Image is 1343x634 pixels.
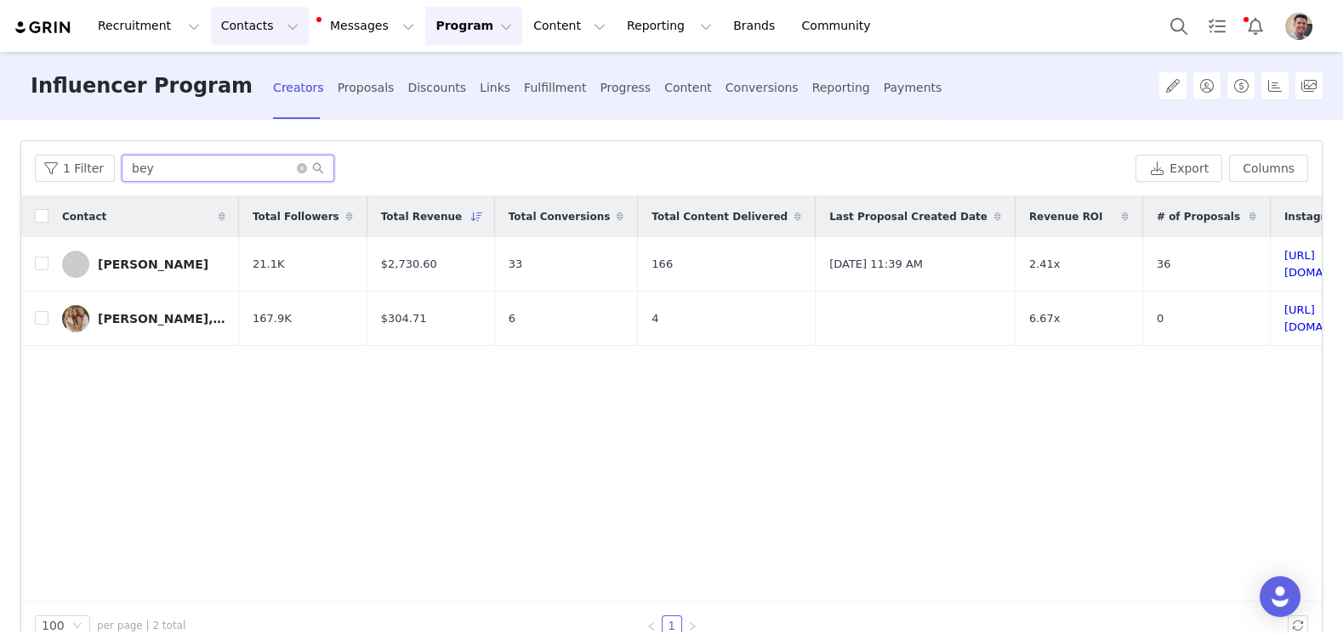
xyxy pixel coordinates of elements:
span: 21.1K [253,256,284,273]
span: Total Conversions [509,209,611,224]
button: Messages [310,7,424,45]
div: Reporting [812,65,870,110]
a: [PERSON_NAME] [62,251,225,278]
a: Community [792,7,889,45]
span: per page | 2 total [97,618,185,633]
i: icon: down [72,620,83,632]
div: Links [480,65,510,110]
span: Last Proposal Created Date [829,209,987,224]
button: Reporting [617,7,722,45]
img: grin logo [14,20,73,36]
button: Profile [1275,13,1329,40]
span: 6 [509,310,515,327]
a: Brands [723,7,790,45]
span: 0 [1157,310,1164,327]
div: Payments [884,65,942,110]
i: icon: close-circle [297,163,307,173]
button: 1 Filter [35,155,115,182]
span: Total Content Delivered [652,209,788,224]
span: 2.41x [1029,256,1061,273]
button: Recruitment [88,7,210,45]
div: Fulfillment [524,65,586,110]
i: icon: right [687,621,697,631]
button: Export [1135,155,1222,182]
div: Discounts [407,65,466,110]
img: d4faee3d-55ef-43fa-9f75-72380cabc040--s.jpg [62,305,89,332]
h3: Influencer Program [31,52,253,121]
span: # of Proposals [1157,209,1240,224]
div: Creators [273,65,324,110]
button: Columns [1229,155,1308,182]
span: 6.67x [1029,310,1061,327]
span: Contact [62,209,106,224]
div: Content [664,65,712,110]
span: [DATE] 11:39 AM [829,256,923,273]
button: Notifications [1237,7,1274,45]
div: [PERSON_NAME], [PERSON_NAME], & [PERSON_NAME] [98,312,225,325]
span: 33 [509,256,523,273]
span: 4 [652,310,658,327]
span: $304.71 [381,310,427,327]
div: Proposals [338,65,395,110]
button: Program [425,7,522,45]
input: Search... [122,155,334,182]
a: Tasks [1198,7,1236,45]
a: [PERSON_NAME], [PERSON_NAME], & [PERSON_NAME] [62,305,225,332]
div: Progress [600,65,651,110]
div: Conversions [726,65,799,110]
button: Search [1160,7,1198,45]
span: 166 [652,256,673,273]
div: Open Intercom Messenger [1260,576,1300,617]
span: 167.9K [253,310,292,327]
span: Revenue ROI [1029,209,1103,224]
button: Contacts [211,7,309,45]
span: Total Revenue [381,209,463,224]
span: Total Followers [253,209,339,224]
span: $2,730.60 [381,256,437,273]
i: icon: left [646,621,657,631]
button: Content [523,7,616,45]
span: 36 [1157,256,1171,273]
img: f26adcfc-ed38-48c8-93b5-932942b36623.jpeg [1285,13,1312,40]
div: [PERSON_NAME] [98,258,208,271]
i: icon: search [312,162,324,174]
